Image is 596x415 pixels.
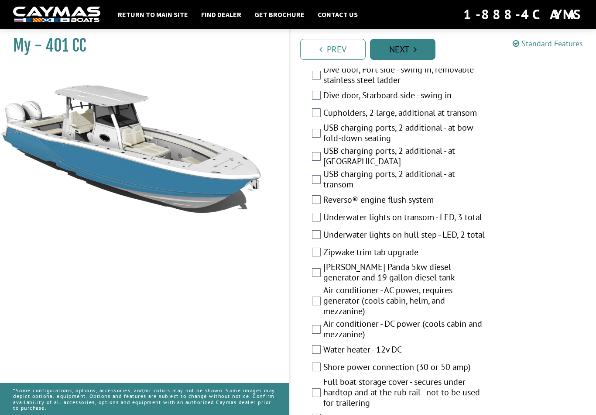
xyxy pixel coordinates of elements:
label: Air conditioner - DC power (cools cabin and mezzanine) [323,318,486,342]
label: USB charging ports, 2 additional - at transom [323,169,486,192]
label: [PERSON_NAME] Panda 5kw diesel generator and 19 gallon diesel tank [323,262,486,285]
label: Reverso® engine flush system [323,194,486,207]
ul: Pagination [298,38,596,60]
label: Cupholders, 2 large, additional at transom [323,107,486,120]
a: Get Brochure [250,9,309,20]
a: Contact Us [313,9,362,20]
h1: My - 401 CC [13,36,267,55]
img: white-logo-c9c8dbefe5ff5ceceb0f0178aa75bf4bb51f6bca0971e226c86eb53dfe498488.png [13,7,100,23]
a: Next [370,39,435,60]
div: 1-888-4CAYMAS [463,5,583,24]
label: Full boat storage cover - secures under hardtop and at the rub rail - not to be used for trailering [323,377,486,410]
p: *Some configurations, options, accessories, and/or colors may not be shown. Some images may depic... [13,383,276,415]
label: Dive door, Port side - swing in, removable stainless steel ladder [323,64,486,87]
label: Underwater lights on hull step - LED, 2 total [323,229,486,242]
a: Return to main site [113,9,192,20]
label: Zipwake trim tab upgrade [323,247,486,259]
label: Dive door, Starboard side - swing in [323,90,486,103]
a: Find Dealer [197,9,246,20]
label: Shore power connection (30 or 50 amp) [323,362,486,374]
a: Prev [300,39,366,60]
a: Standard Features [513,38,583,48]
label: Air conditioner - AC power, requires generator (cools cabin, helm, and mezzanine) [323,285,486,318]
label: Underwater lights on transom - LED, 3 total [323,212,486,225]
label: Water heater - 12v DC [323,344,486,357]
label: USB charging ports, 2 additional - at bow fold-down seating [323,122,486,145]
label: USB charging ports, 2 additional - at [GEOGRAPHIC_DATA] [323,145,486,169]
